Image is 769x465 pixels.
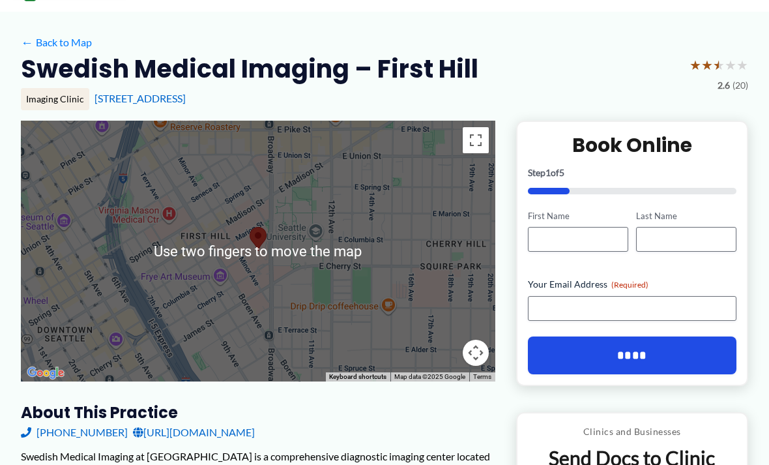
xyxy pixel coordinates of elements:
[24,365,67,382] a: Open this area in Google Maps (opens a new window)
[21,33,92,52] a: ←Back to Map
[733,77,748,94] span: (20)
[21,423,128,442] a: [PHONE_NUMBER]
[329,372,386,382] button: Keyboard shortcuts
[94,92,186,104] a: [STREET_ADDRESS]
[24,365,67,382] img: Google
[463,127,489,153] button: Toggle fullscreen view
[736,53,748,77] span: ★
[21,402,495,423] h3: About this practice
[701,53,713,77] span: ★
[528,132,736,158] h2: Book Online
[545,167,551,178] span: 1
[689,53,701,77] span: ★
[394,373,465,380] span: Map data ©2025 Google
[21,36,33,48] span: ←
[636,210,736,222] label: Last Name
[527,423,737,440] p: Clinics and Businesses
[528,168,736,177] p: Step of
[473,373,491,380] a: Terms (opens in new tab)
[718,77,730,94] span: 2.6
[528,278,736,291] label: Your Email Address
[21,88,89,110] div: Imaging Clinic
[611,280,648,290] span: (Required)
[133,423,255,442] a: [URL][DOMAIN_NAME]
[463,340,489,366] button: Map camera controls
[725,53,736,77] span: ★
[528,210,628,222] label: First Name
[21,53,478,85] h2: Swedish Medical Imaging – First Hill
[713,53,725,77] span: ★
[559,167,564,178] span: 5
